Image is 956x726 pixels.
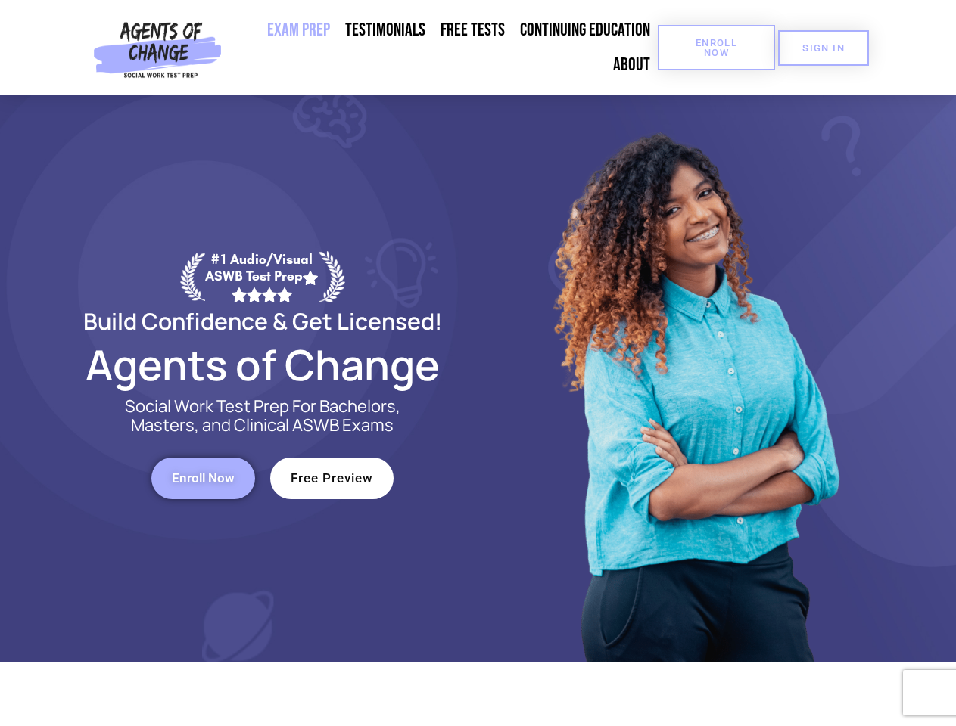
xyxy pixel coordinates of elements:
a: Free Tests [433,13,512,48]
img: Website Image 1 (1) [543,95,845,662]
a: Continuing Education [512,13,658,48]
span: Enroll Now [172,472,235,485]
a: Exam Prep [260,13,338,48]
nav: Menu [228,13,658,82]
a: Testimonials [338,13,433,48]
a: Enroll Now [151,458,255,499]
h2: Agents of Change [47,347,478,382]
span: Enroll Now [682,38,751,57]
p: Social Work Test Prep For Bachelors, Masters, and Clinical ASWB Exams [107,397,418,435]
a: Enroll Now [658,25,775,70]
a: About [606,48,658,82]
div: #1 Audio/Visual ASWB Test Prep [205,251,319,302]
span: SIGN IN [802,43,845,53]
a: SIGN IN [778,30,869,66]
h2: Build Confidence & Get Licensed! [47,310,478,332]
a: Free Preview [270,458,394,499]
span: Free Preview [291,472,373,485]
